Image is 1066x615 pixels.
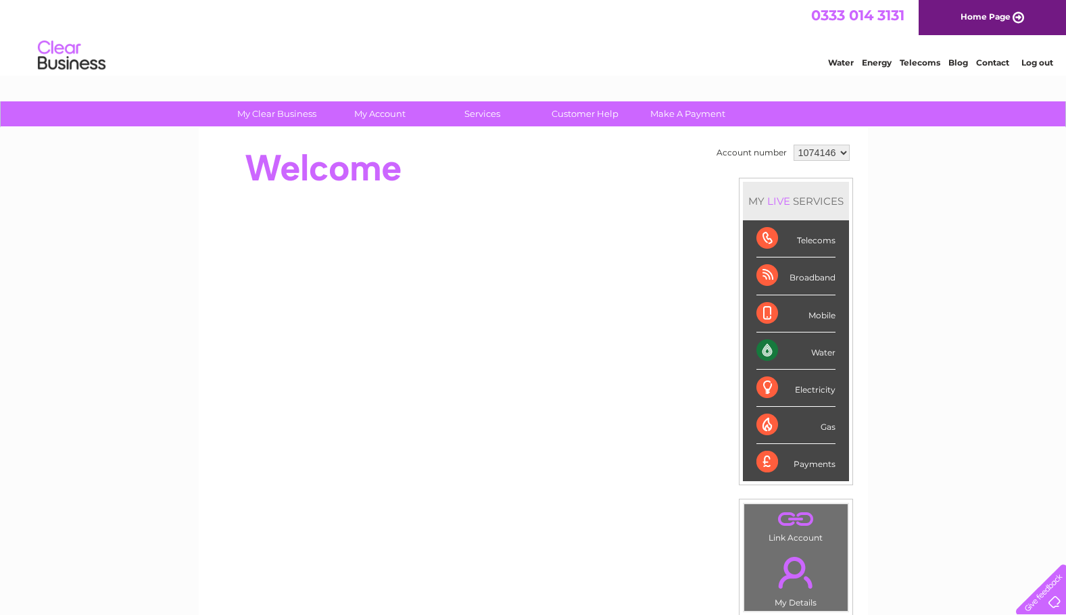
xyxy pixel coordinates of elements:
[748,549,844,596] a: .
[900,57,940,68] a: Telecoms
[1021,57,1053,68] a: Log out
[811,7,904,24] a: 0333 014 3131
[828,57,854,68] a: Water
[744,545,848,612] td: My Details
[221,101,333,126] a: My Clear Business
[976,57,1009,68] a: Contact
[756,444,835,481] div: Payments
[743,182,849,220] div: MY SERVICES
[427,101,538,126] a: Services
[632,101,744,126] a: Make A Payment
[324,101,435,126] a: My Account
[529,101,641,126] a: Customer Help
[756,220,835,257] div: Telecoms
[948,57,968,68] a: Blog
[756,257,835,295] div: Broadband
[756,333,835,370] div: Water
[744,503,848,546] td: Link Account
[756,407,835,444] div: Gas
[862,57,892,68] a: Energy
[713,141,790,164] td: Account number
[765,195,793,207] div: LIVE
[756,370,835,407] div: Electricity
[756,295,835,333] div: Mobile
[37,35,106,76] img: logo.png
[748,508,844,531] a: .
[214,7,853,66] div: Clear Business is a trading name of Verastar Limited (registered in [GEOGRAPHIC_DATA] No. 3667643...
